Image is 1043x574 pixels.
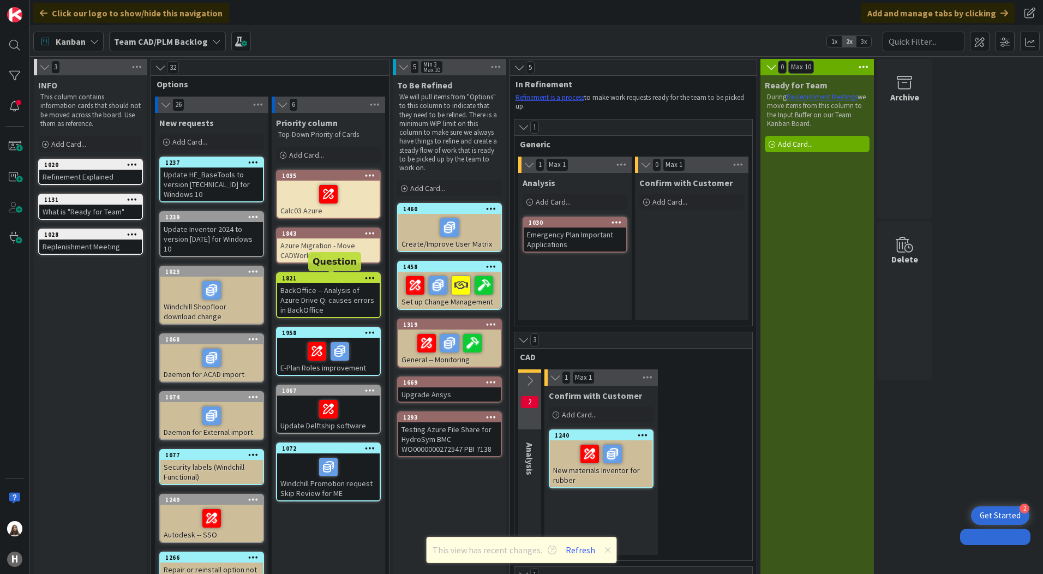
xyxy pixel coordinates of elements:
a: 1821BackOffice -- Analysis of Azure Drive Q: causes errors in BackOffice [276,272,381,318]
div: 1074Daemon for External import [160,392,263,439]
span: CAD [520,351,739,362]
div: 1067 [282,387,380,394]
div: E-Plan Roles improvement [277,338,380,375]
div: General -- Monitoring [398,330,501,367]
div: 1067 [277,386,380,396]
div: Max 1 [666,162,682,168]
a: 1460Create/Improve User Matrix [397,203,502,252]
div: 1068 [160,334,263,344]
span: 1 [562,371,571,384]
div: 1249Autodesk -- SSO [160,495,263,542]
span: 2x [842,36,856,47]
span: 1 [530,121,539,134]
div: 1068Daemon for ACAD import [160,334,263,381]
div: Click our logo to show/hide this navigation [33,3,229,23]
a: 1239Update Inventor 2024 to version [DATE] for Windows 10 [159,211,264,257]
span: Options [157,79,375,89]
div: 1077Security labels (Windchill Functional) [160,450,263,484]
div: 1239Update Inventor 2024 to version [DATE] for Windows 10 [160,212,263,256]
div: Autodesk -- SSO [160,505,263,542]
div: 1020Refinement Explained [39,160,142,184]
div: 1293 [403,414,501,421]
div: 1958 [277,328,380,338]
span: Add Card... [51,139,86,149]
div: 1843Azure Migration - Move CADWorkers [277,229,380,262]
div: Update Delftship software [277,396,380,433]
div: Windchill Shopfloor download change [160,277,263,324]
div: 1958 [282,329,380,337]
span: 6 [289,98,298,111]
span: 0 [778,61,787,74]
span: 5 [410,61,419,74]
span: 26 [172,98,184,111]
div: Security labels (Windchill Functional) [160,460,263,484]
div: 1237 [160,158,263,168]
h5: Question [313,256,357,267]
a: 1077Security labels (Windchill Functional) [159,449,264,485]
div: 1131 [44,196,142,204]
a: 1074Daemon for External import [159,391,264,440]
div: 1669Upgrade Ansys [398,378,501,402]
div: 1131What is "Ready for Team" [39,195,142,219]
span: Generic [520,139,739,150]
div: Upgrade Ansys [398,387,501,402]
span: In Refinement [515,79,743,89]
div: 1319 [403,321,501,328]
div: 1458 [398,262,501,272]
div: 1028 [39,230,142,240]
div: 1266 [165,554,263,561]
div: 1077 [160,450,263,460]
div: 1074 [165,393,263,401]
a: 1035Calc03 Azure [276,170,381,219]
div: 1020 [39,160,142,170]
div: 1458Set up Change Management [398,262,501,309]
div: Add and manage tabs by clicking [861,3,1015,23]
div: Create/Improve User Matrix [398,214,501,251]
span: 1x [827,36,842,47]
div: 1460 [398,204,501,214]
a: 1237Update HE_BaseTools to version [TECHNICAL_ID] for Windows 10 [159,157,264,202]
div: Testing Azure File Share for HydroSym BMC WO0000000272547 PBI 7138 [398,422,501,456]
div: 1072 [277,444,380,453]
div: 1020 [44,161,142,169]
span: Confirm with Customer [549,390,642,401]
div: 1239 [165,213,263,221]
span: 1 [536,158,544,171]
span: Kanban [56,35,86,48]
span: Priority column [276,117,338,128]
a: 1028Replenishment Meeting [38,229,143,255]
p: This column contains information cards that should not be moved across the board. Use them as ref... [40,93,141,128]
a: 1843Azure Migration - Move CADWorkers [276,228,381,264]
span: 3x [856,36,871,47]
div: 1821 [282,274,380,282]
div: 1266 [160,553,263,563]
a: 1669Upgrade Ansys [397,376,502,403]
div: Max 1 [549,162,566,168]
div: 2 [1020,504,1029,513]
div: 1843 [282,230,380,237]
div: BackOffice -- Analysis of Azure Drive Q: causes errors in BackOffice [277,283,380,317]
span: 3 [530,333,539,346]
div: 1028Replenishment Meeting [39,230,142,254]
a: Replenishment Meetings [787,92,858,101]
a: 1023Windchill Shopfloor download change [159,266,264,325]
div: 1669 [398,378,501,387]
span: 32 [167,61,179,74]
a: Refinement is a process [515,93,584,102]
a: 1020Refinement Explained [38,159,143,185]
div: What is "Ready for Team" [39,205,142,219]
div: 1240 [555,432,652,439]
div: 1030 [529,219,626,226]
div: 1023Windchill Shopfloor download change [160,267,263,324]
span: Add Card... [778,139,813,149]
div: Open Get Started checklist, remaining modules: 2 [971,506,1029,525]
div: Archive [890,91,919,104]
div: 1293Testing Azure File Share for HydroSym BMC WO0000000272547 PBI 7138 [398,412,501,456]
div: Daemon for External import [160,402,263,439]
button: Refresh [562,543,599,557]
div: 1240 [550,430,652,440]
p: We will pull items from "Options" to this column to indicate that they need to be refined. There ... [399,93,500,172]
div: 1843 [277,229,380,238]
div: 1237Update HE_BaseTools to version [TECHNICAL_ID] for Windows 10 [160,158,263,201]
div: 1821BackOffice -- Analysis of Azure Drive Q: causes errors in BackOffice [277,273,380,317]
